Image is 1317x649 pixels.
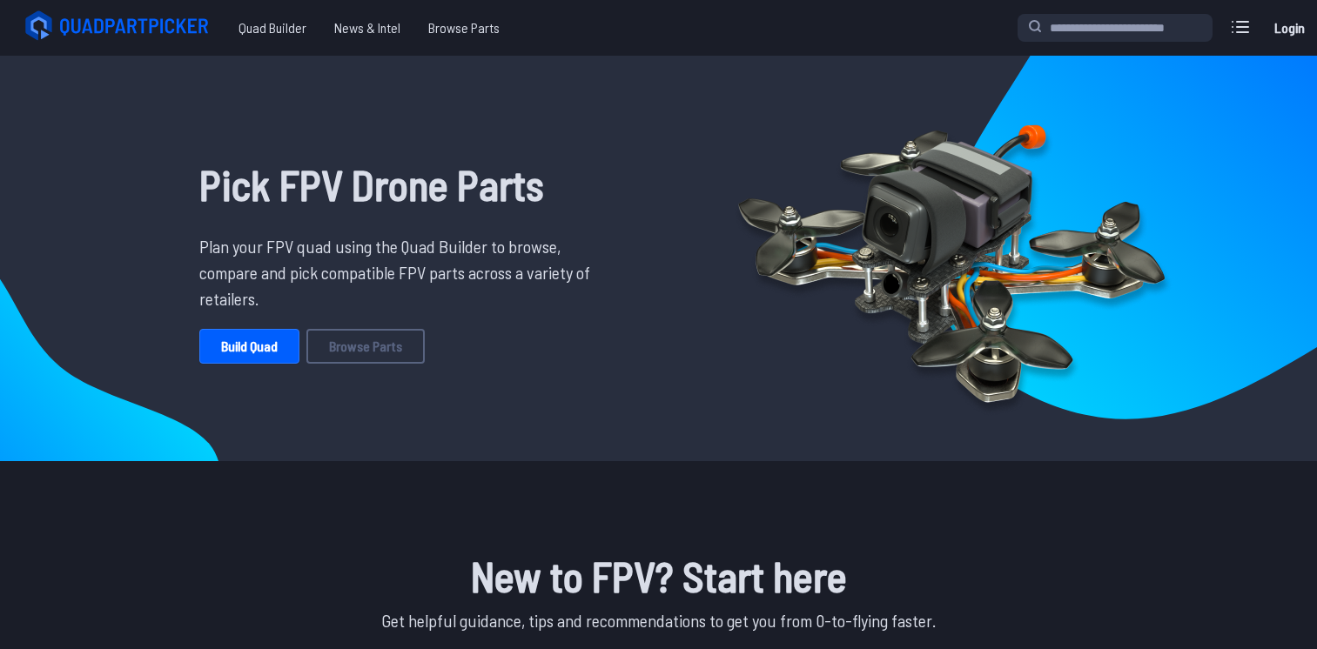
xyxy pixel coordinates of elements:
a: Browse Parts [414,10,514,45]
a: Login [1268,10,1310,45]
h1: New to FPV? Start here [185,545,1132,607]
a: Build Quad [199,329,299,364]
img: Quadcopter [701,84,1202,432]
p: Plan your FPV quad using the Quad Builder to browse, compare and pick compatible FPV parts across... [199,233,603,311]
a: News & Intel [320,10,414,45]
a: Browse Parts [306,329,425,364]
h1: Pick FPV Drone Parts [199,153,603,216]
a: Quad Builder [225,10,320,45]
p: Get helpful guidance, tips and recommendations to get you from 0-to-flying faster. [185,607,1132,633]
